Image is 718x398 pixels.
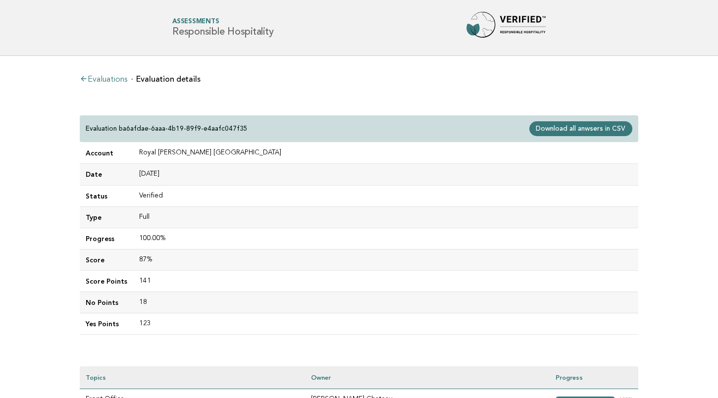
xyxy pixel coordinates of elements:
span: Assessments [172,19,273,25]
td: Date [80,164,133,185]
td: Type [80,206,133,228]
td: Yes Points [80,313,133,335]
td: Royal [PERSON_NAME] [GEOGRAPHIC_DATA] [133,143,638,164]
td: 123 [133,313,638,335]
td: No Points [80,292,133,313]
th: Progress [550,366,638,389]
td: Verified [133,185,638,206]
th: Owner [305,366,550,389]
td: Score Points [80,270,133,292]
td: [DATE] [133,164,638,185]
img: Forbes Travel Guide [466,12,546,44]
td: 100.00% [133,228,638,249]
li: Evaluation details [131,75,201,83]
td: Score [80,249,133,270]
th: Topics [80,366,305,389]
td: 141 [133,270,638,292]
td: 87% [133,249,638,270]
td: Account [80,143,133,164]
td: Full [133,206,638,228]
td: Status [80,185,133,206]
h1: Responsible Hospitality [172,19,273,37]
td: Progress [80,228,133,249]
p: Evaluation ba6afdae-6aaa-4b19-89f9-e4aafc047f35 [86,124,248,133]
td: 18 [133,292,638,313]
a: Download all anwsers in CSV [529,121,632,136]
a: Evaluations [80,76,127,84]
